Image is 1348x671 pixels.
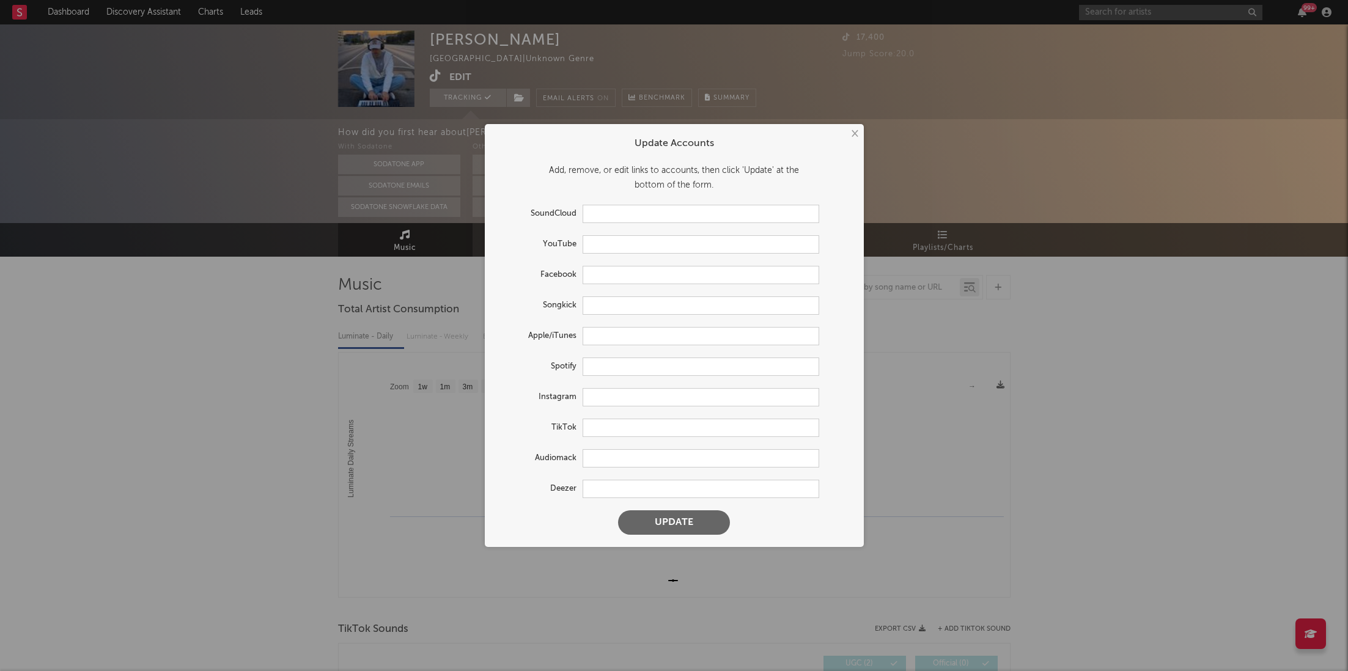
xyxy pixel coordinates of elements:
[497,329,583,343] label: Apple/iTunes
[497,298,583,313] label: Songkick
[497,420,583,435] label: TikTok
[497,268,583,282] label: Facebook
[618,510,730,535] button: Update
[497,390,583,405] label: Instagram
[497,482,583,496] label: Deezer
[497,163,852,193] div: Add, remove, or edit links to accounts, then click 'Update' at the bottom of the form.
[497,237,583,252] label: YouTube
[497,207,583,221] label: SoundCloud
[497,136,852,151] div: Update Accounts
[497,359,583,374] label: Spotify
[847,127,861,141] button: ×
[497,451,583,466] label: Audiomack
